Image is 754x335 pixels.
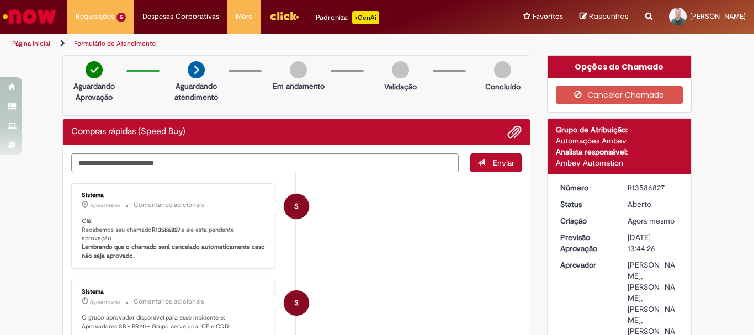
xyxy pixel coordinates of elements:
[580,12,629,22] a: Rascunhos
[556,146,683,157] div: Analista responsável:
[82,192,266,199] div: Sistema
[152,226,181,234] b: R13586827
[470,153,522,172] button: Enviar
[552,182,620,193] dt: Número
[76,11,114,22] span: Requisições
[8,34,495,54] ul: Trilhas de página
[1,6,58,28] img: ServiceNow
[533,11,563,22] span: Favoritos
[589,11,629,22] span: Rascunhos
[142,11,219,22] span: Despesas Corporativas
[352,11,379,24] p: +GenAi
[556,157,683,168] div: Ambev Automation
[236,11,253,22] span: More
[493,158,514,168] span: Enviar
[552,215,620,226] dt: Criação
[556,124,683,135] div: Grupo de Atribuição:
[507,125,522,139] button: Adicionar anexos
[552,259,620,270] dt: Aprovador
[82,313,266,331] p: O grupo aprovador disponível para esse incidente é: Aprovadores SB - BR20 - Grupo cervejaria, CE ...
[67,81,121,103] p: Aguardando Aprovação
[392,61,409,78] img: img-circle-grey.png
[82,289,266,295] div: Sistema
[384,81,417,92] p: Validação
[628,216,675,226] time: 01/10/2025 15:44:26
[284,194,309,219] div: System
[690,12,746,21] span: [PERSON_NAME]
[82,217,266,260] p: Olá! Recebemos seu chamado e ele esta pendente aprovação.
[90,299,120,305] time: 01/10/2025 15:44:35
[628,182,679,193] div: R13586827
[552,199,620,210] dt: Status
[134,297,204,306] small: Comentários adicionais
[169,81,223,103] p: Aguardando atendimento
[294,290,299,316] span: S
[82,243,267,260] b: Lembrando que o chamado será cancelado automaticamente caso não seja aprovado.
[628,216,675,226] span: Agora mesmo
[556,135,683,146] div: Automações Ambev
[628,199,679,210] div: Aberto
[71,127,185,137] h2: Compras rápidas (Speed Buy) Histórico de tíquete
[71,153,459,172] textarea: Digite sua mensagem aqui...
[273,81,325,92] p: Em andamento
[269,8,299,24] img: click_logo_yellow_360x200.png
[90,202,120,209] time: 01/10/2025 15:44:38
[494,61,511,78] img: img-circle-grey.png
[628,215,679,226] div: 01/10/2025 15:44:26
[90,299,120,305] span: Agora mesmo
[188,61,205,78] img: arrow-next.png
[316,11,379,24] div: Padroniza
[134,200,204,210] small: Comentários adicionais
[116,13,126,22] span: 5
[90,202,120,209] span: Agora mesmo
[74,39,156,48] a: Formulário de Atendimento
[485,81,521,92] p: Concluído
[552,232,620,254] dt: Previsão Aprovação
[86,61,103,78] img: check-circle-green.png
[290,61,307,78] img: img-circle-grey.png
[556,86,683,104] button: Cancelar Chamado
[294,193,299,220] span: S
[548,56,692,78] div: Opções do Chamado
[628,232,679,254] div: [DATE] 13:44:26
[12,39,50,48] a: Página inicial
[284,290,309,316] div: System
